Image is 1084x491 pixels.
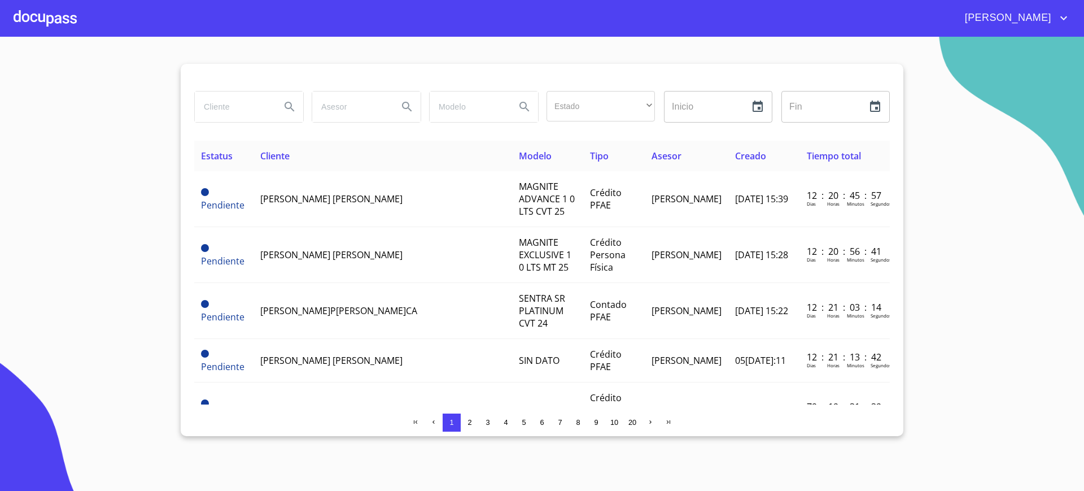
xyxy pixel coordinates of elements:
[486,418,489,427] span: 3
[605,414,623,432] button: 10
[201,199,244,211] span: Pendiente
[827,257,840,263] p: Horas
[827,312,840,319] p: Horas
[735,193,788,205] span: [DATE] 15:39
[312,92,389,122] input: search
[467,418,471,427] span: 2
[652,193,722,205] span: [PERSON_NAME]
[735,404,786,416] span: 30[DATE]:53
[590,186,622,211] span: Crédito PFAE
[807,189,883,202] p: 12 : 20 : 45 : 57
[807,201,816,207] p: Dias
[807,257,816,263] p: Dias
[260,150,290,162] span: Cliente
[519,292,565,329] span: SENTRA SR PLATINUM CVT 24
[195,92,272,122] input: search
[479,414,497,432] button: 3
[201,300,209,308] span: Pendiente
[628,418,636,427] span: 20
[430,92,506,122] input: search
[735,354,786,367] span: 05[DATE]:11
[956,9,1070,27] button: account of current user
[652,404,722,416] span: [PERSON_NAME]
[827,362,840,368] p: Horas
[590,348,622,373] span: Crédito PFAE
[551,414,569,432] button: 7
[519,404,529,416] span: 00
[449,418,453,427] span: 1
[519,150,552,162] span: Modelo
[260,249,403,261] span: [PERSON_NAME] [PERSON_NAME]
[847,312,864,319] p: Minutos
[201,150,233,162] span: Estatus
[515,414,533,432] button: 5
[522,418,526,427] span: 5
[807,301,883,314] p: 12 : 21 : 03 : 14
[201,360,244,373] span: Pendiente
[260,193,403,205] span: [PERSON_NAME] [PERSON_NAME]
[260,305,417,317] span: [PERSON_NAME]P[PERSON_NAME]CA
[871,312,891,319] p: Segundos
[735,150,766,162] span: Creado
[594,418,598,427] span: 9
[652,354,722,367] span: [PERSON_NAME]
[871,257,891,263] p: Segundos
[260,404,491,416] span: IMPORTACIONES Y LOGISTICA DE OCCIDENTE SA DE CV
[587,414,605,432] button: 9
[511,93,538,120] button: Search
[201,244,209,252] span: Pendiente
[956,9,1057,27] span: [PERSON_NAME]
[201,311,244,323] span: Pendiente
[201,399,209,407] span: Pendiente
[871,201,891,207] p: Segundos
[871,362,891,368] p: Segundos
[847,362,864,368] p: Minutos
[497,414,515,432] button: 4
[519,180,575,218] span: MAGNITE ADVANCE 1 0 LTS CVT 25
[533,414,551,432] button: 6
[847,257,864,263] p: Minutos
[558,418,562,427] span: 7
[394,93,421,120] button: Search
[504,418,508,427] span: 4
[807,401,883,413] p: 79 : 19 : 31 : 39
[276,93,303,120] button: Search
[807,362,816,368] p: Dias
[569,414,587,432] button: 8
[201,188,209,196] span: Pendiente
[461,414,479,432] button: 2
[735,249,788,261] span: [DATE] 15:28
[735,305,788,317] span: [DATE] 15:22
[827,201,840,207] p: Horas
[540,418,544,427] span: 6
[547,91,655,121] div: ​
[260,354,403,367] span: [PERSON_NAME] [PERSON_NAME]
[519,236,571,273] span: MAGNITE EXCLUSIVE 1 0 LTS MT 25
[807,245,883,258] p: 12 : 20 : 56 : 41
[590,150,609,162] span: Tipo
[590,392,626,429] span: Crédito Persona Moral
[576,418,580,427] span: 8
[519,354,560,367] span: SIN DATO
[652,305,722,317] span: [PERSON_NAME]
[201,255,244,267] span: Pendiente
[807,150,861,162] span: Tiempo total
[652,150,681,162] span: Asesor
[652,249,722,261] span: [PERSON_NAME]
[590,236,626,273] span: Crédito Persona Física
[623,414,641,432] button: 20
[610,418,618,427] span: 10
[443,414,461,432] button: 1
[847,201,864,207] p: Minutos
[590,298,627,323] span: Contado PFAE
[807,312,816,319] p: Dias
[201,350,209,358] span: Pendiente
[807,351,883,363] p: 12 : 21 : 13 : 42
